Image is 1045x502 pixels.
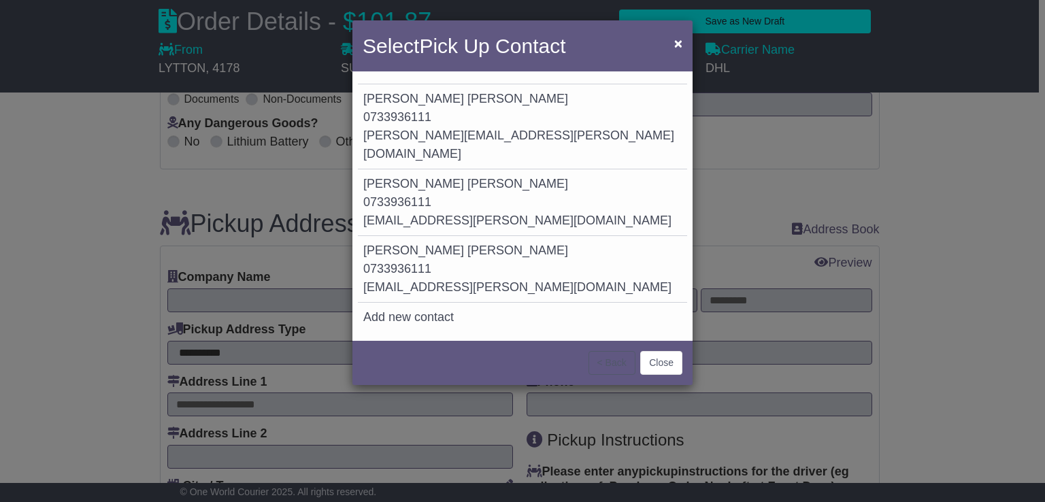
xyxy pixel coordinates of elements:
button: < Back [588,351,635,375]
span: 0733936111 [363,110,431,124]
span: [PERSON_NAME] [363,92,464,105]
span: [PERSON_NAME] [363,244,464,257]
span: [PERSON_NAME][EMAIL_ADDRESS][PERSON_NAME][DOMAIN_NAME] [363,129,674,161]
span: 0733936111 [363,262,431,275]
span: Pick Up [419,35,489,57]
span: [EMAIL_ADDRESS][PERSON_NAME][DOMAIN_NAME] [363,214,671,227]
button: Close [667,29,689,57]
h4: Select [363,31,565,61]
span: [EMAIL_ADDRESS][PERSON_NAME][DOMAIN_NAME] [363,280,671,294]
span: Contact [495,35,565,57]
span: [PERSON_NAME] [467,244,568,257]
span: × [674,35,682,51]
span: Add new contact [363,310,454,324]
span: 0733936111 [363,195,431,209]
span: [PERSON_NAME] [467,177,568,190]
span: [PERSON_NAME] [467,92,568,105]
span: [PERSON_NAME] [363,177,464,190]
button: Close [640,351,682,375]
